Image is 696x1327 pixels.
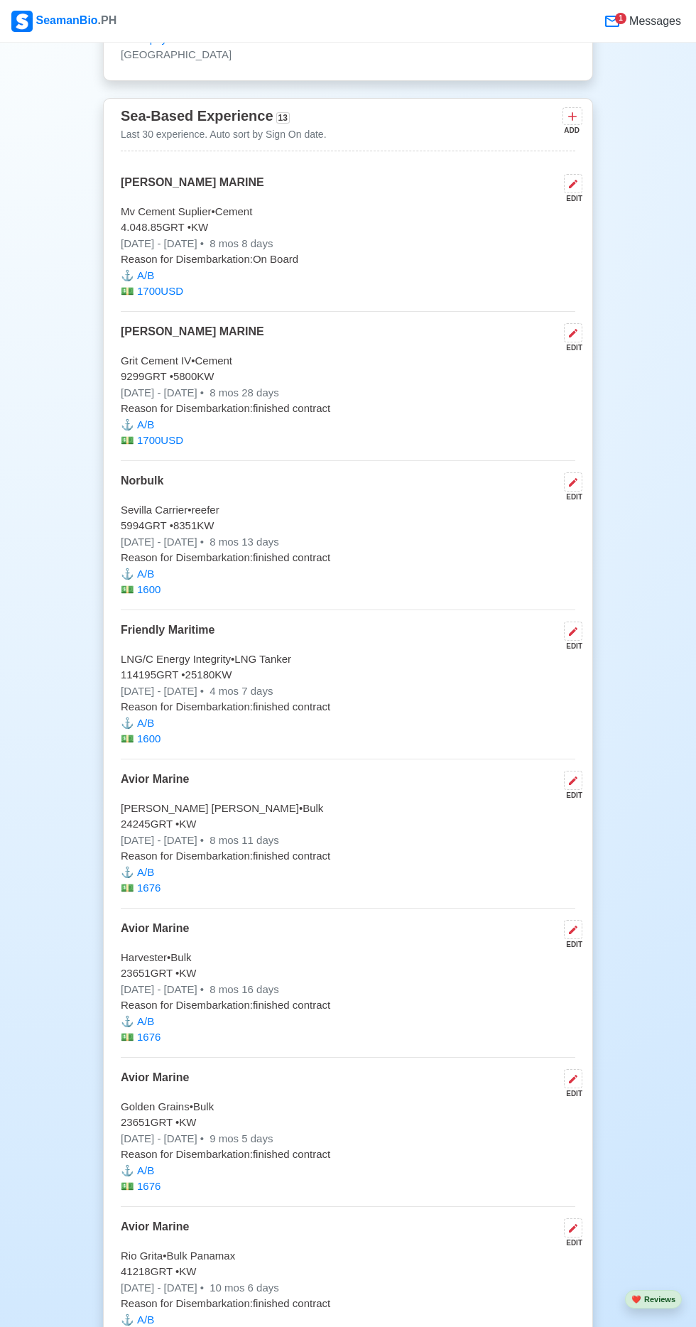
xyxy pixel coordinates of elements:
[276,112,290,124] span: 13
[121,1147,575,1163] p: Reason for Disembarkation: finished contract
[121,833,575,849] p: [DATE] - [DATE]
[121,801,575,817] p: [PERSON_NAME] [PERSON_NAME] • Bulk
[121,771,189,801] p: Avior Marine
[121,651,575,668] p: LNG/C Energy Integrity • LNG Tanker
[200,1132,204,1144] span: •
[121,717,134,729] span: anchor
[121,204,575,220] p: Mv Cement Suplier • Cement
[558,641,582,651] div: EDIT
[121,1314,134,1326] span: anchor
[631,1295,641,1304] span: heart
[121,866,134,878] span: anchor
[121,1015,134,1027] span: anchor
[121,731,575,747] p: 1600
[121,269,134,281] span: anchor
[121,880,575,897] p: 1676
[121,283,575,300] p: 1700USD
[121,285,134,297] span: money
[121,950,575,966] p: Harvester • Bulk
[207,685,273,697] span: 4 mos 7 days
[121,865,575,881] p: A/B
[200,1282,204,1294] span: •
[200,834,204,846] span: •
[121,1099,575,1115] p: Golden Grains • Bulk
[121,699,575,715] p: Reason for Disembarkation: finished contract
[121,667,575,683] p: 114195 GRT • 25180 KW
[121,268,575,284] p: A/B
[121,369,575,385] p: 9299 GRT • 5800 KW
[121,816,575,833] p: 24245 GRT • KW
[11,11,33,32] img: Logo
[121,1296,575,1312] p: Reason for Disembarkation: finished contract
[121,323,264,353] p: [PERSON_NAME] MARINE
[558,1088,582,1099] div: EDIT
[625,1290,682,1309] button: heartReviews
[121,1164,134,1176] span: anchor
[121,583,134,595] span: money
[121,434,134,446] span: money
[121,566,575,583] p: A/B
[121,47,575,63] p: [GEOGRAPHIC_DATA]
[121,1163,575,1179] p: A/B
[121,385,575,401] p: [DATE] - [DATE]
[200,536,204,548] span: •
[207,237,273,249] span: 8 mos 8 days
[121,982,575,998] p: [DATE] - [DATE]
[121,568,134,580] span: anchor
[121,518,575,534] p: 5994 GRT • 8351 KW
[200,685,204,697] span: •
[121,220,575,236] p: 4.048.85 GRT • KW
[121,1218,189,1248] p: Avior Marine
[121,502,575,519] p: Sevilla Carrier • reefer
[121,622,214,651] p: Friendly Maritime
[121,1029,575,1046] p: 1676
[121,433,575,449] p: 1700USD
[121,174,264,204] p: [PERSON_NAME] MARINE
[562,125,580,136] div: ADD
[558,492,582,502] div: EDIT
[121,1014,575,1030] p: A/B
[207,536,279,548] span: 8 mos 13 days
[121,1031,134,1043] span: money
[121,1180,134,1192] span: money
[121,882,134,894] span: money
[200,237,204,249] span: •
[121,582,575,598] p: 1600
[121,920,189,950] p: Avior Marine
[121,472,163,502] p: Norbulk
[558,790,582,801] div: EDIT
[121,1115,575,1131] p: 23651 GRT • KW
[558,939,582,950] div: EDIT
[121,732,134,744] span: money
[558,1237,582,1248] div: EDIT
[121,236,575,252] p: [DATE] - [DATE]
[626,13,681,30] span: Messages
[121,1280,575,1296] p: [DATE] - [DATE]
[98,14,117,26] span: .PH
[121,997,575,1014] p: Reason for Disembarkation: finished contract
[207,983,279,995] span: 8 mos 16 days
[121,1248,575,1264] p: Rio Grita • Bulk Panamax
[121,715,575,732] p: A/B
[121,251,575,268] p: Reason for Disembarkation: On Board
[121,1069,189,1099] p: Avior Marine
[207,834,279,846] span: 8 mos 11 days
[121,401,575,417] p: Reason for Disembarkation: finished contract
[200,386,204,399] span: •
[200,983,204,995] span: •
[121,1179,575,1195] p: 1676
[121,418,134,430] span: anchor
[207,1282,279,1294] span: 10 mos 6 days
[121,353,575,369] p: Grit Cement IV • Cement
[121,417,575,433] p: A/B
[121,683,575,700] p: [DATE] - [DATE]
[11,11,116,32] div: SeamanBio
[121,534,575,551] p: [DATE] - [DATE]
[121,550,575,566] p: Reason for Disembarkation: finished contract
[121,108,273,124] span: Sea-Based Experience
[558,193,582,204] div: EDIT
[207,386,279,399] span: 8 mos 28 days
[207,1132,273,1144] span: 9 mos 5 days
[121,1264,575,1280] p: 41218 GRT • KW
[615,13,626,24] div: 1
